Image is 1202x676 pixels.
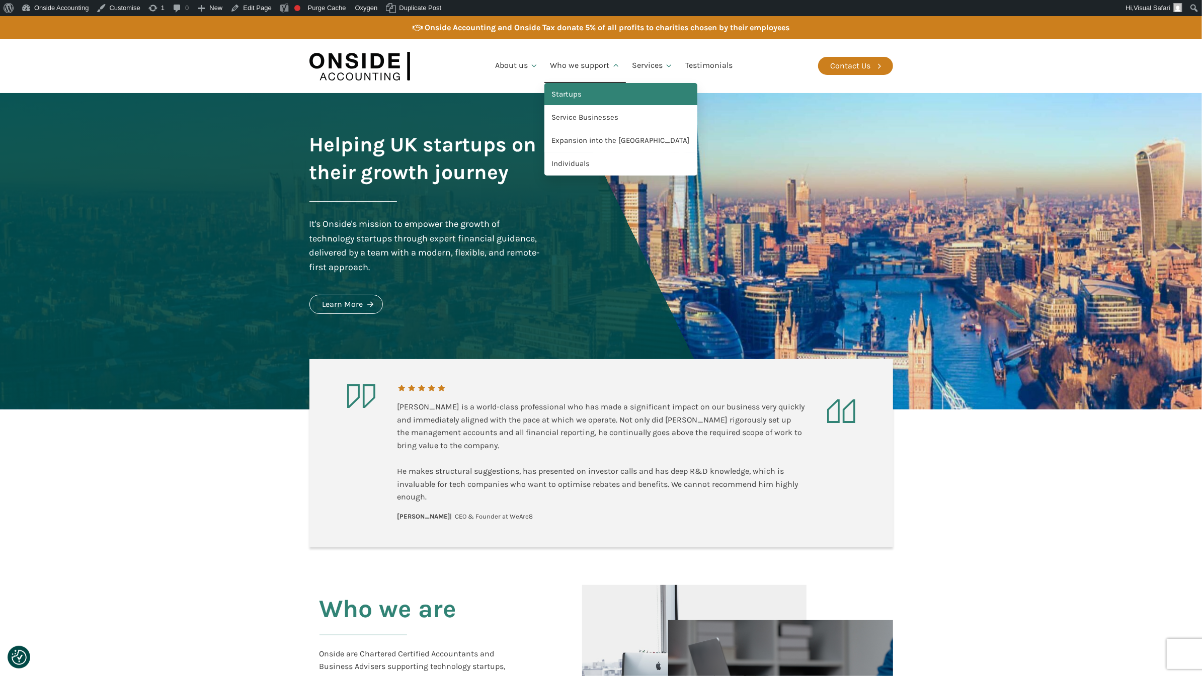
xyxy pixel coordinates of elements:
[323,298,363,311] div: Learn More
[397,400,805,503] div: [PERSON_NAME] is a world-class professional who has made a significant impact on our business ver...
[309,217,543,275] div: It's Onside's mission to empower the growth of technology startups through expert financial guida...
[679,49,739,83] a: Testimonials
[309,295,383,314] a: Learn More
[309,131,543,186] h1: Helping UK startups on their growth journey
[831,59,871,72] div: Contact Us
[294,5,300,11] div: Focus keyphrase not set
[489,49,544,83] a: About us
[544,129,697,152] a: Expansion into the [GEOGRAPHIC_DATA]
[818,57,893,75] a: Contact Us
[544,83,697,106] a: Startups
[12,650,27,665] img: Revisit consent button
[397,512,533,522] div: | CEO & Founder at WeAre8
[12,650,27,665] button: Consent Preferences
[1134,4,1170,12] span: Visual Safari
[319,595,457,647] h2: Who we are
[626,49,679,83] a: Services
[544,49,626,83] a: Who we support
[309,47,410,86] img: Onside Accounting
[397,513,450,520] b: [PERSON_NAME]
[544,106,697,129] a: Service Businesses
[425,21,790,34] div: Onside Accounting and Onside Tax donate 5% of all profits to charities chosen by their employees
[544,152,697,176] a: Individuals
